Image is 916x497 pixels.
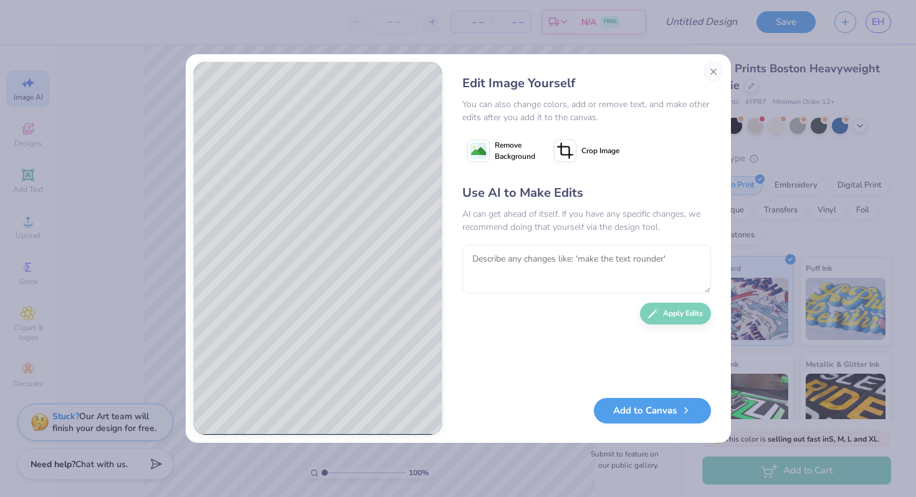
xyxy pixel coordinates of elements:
[462,135,540,166] button: Remove Background
[594,398,711,424] button: Add to Canvas
[462,207,711,234] div: AI can get ahead of itself. If you have any specific changes, we recommend doing that yourself vi...
[495,140,535,162] span: Remove Background
[549,135,627,166] button: Crop Image
[462,184,711,202] div: Use AI to Make Edits
[462,98,711,124] div: You can also change colors, add or remove text, and make other edits after you add it to the canvas.
[462,74,711,93] div: Edit Image Yourself
[704,62,723,82] button: Close
[581,145,619,156] span: Crop Image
